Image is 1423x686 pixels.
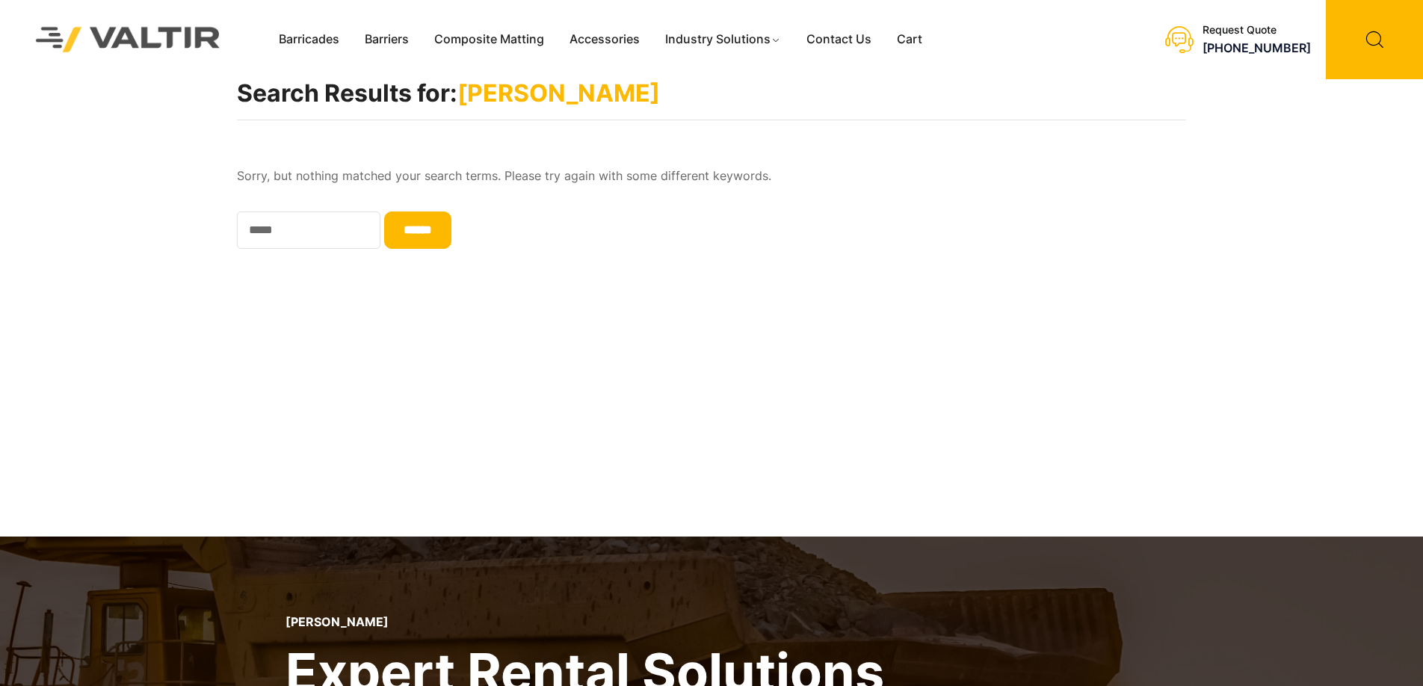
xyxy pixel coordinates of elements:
a: Contact Us [794,28,884,51]
a: Barriers [352,28,422,51]
span: [PERSON_NAME] [457,78,660,108]
p: [PERSON_NAME] [285,615,884,629]
h1: Search Results for: [237,79,1186,120]
a: Barricades [266,28,352,51]
a: Composite Matting [422,28,557,51]
a: Accessories [557,28,652,51]
img: Valtir Rentals [16,7,240,71]
a: [PHONE_NUMBER] [1203,40,1311,55]
p: Sorry, but nothing matched your search terms. Please try again with some different keywords. [237,165,1186,188]
div: Request Quote [1203,24,1311,37]
a: Cart [884,28,935,51]
a: Industry Solutions [652,28,794,51]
